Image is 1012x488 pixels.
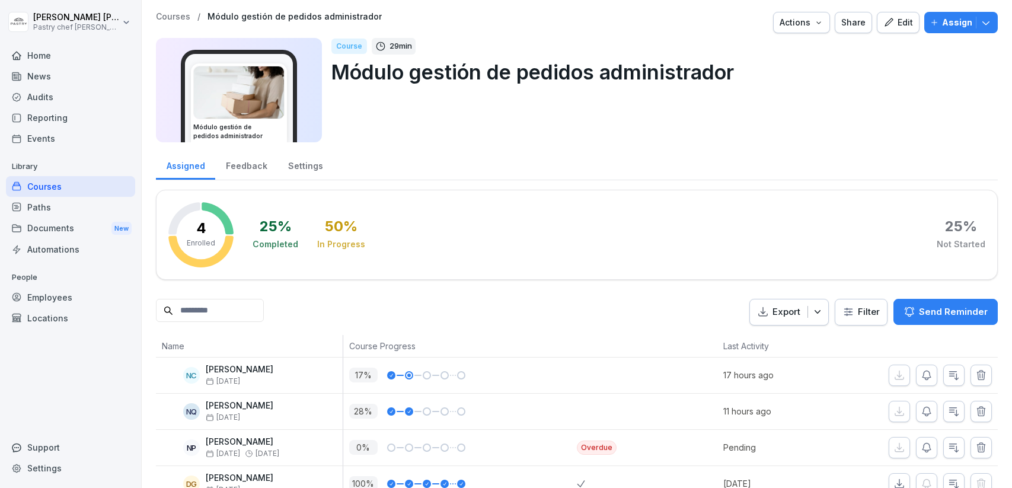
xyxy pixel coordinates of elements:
[349,368,378,382] p: 17 %
[723,405,834,417] p: 11 hours ago
[780,16,823,29] div: Actions
[6,45,135,66] a: Home
[773,12,830,33] button: Actions
[893,299,998,325] button: Send Reminder
[6,218,135,240] a: DocumentsNew
[6,437,135,458] div: Support
[206,413,240,422] span: [DATE]
[6,66,135,87] a: News
[842,306,880,318] div: Filter
[6,239,135,260] a: Automations
[207,12,382,22] a: Módulo gestión de pedidos administrador
[162,340,337,352] p: Name
[206,449,240,458] span: [DATE]
[942,16,972,29] p: Assign
[723,340,828,352] p: Last Activity
[6,268,135,287] p: People
[206,473,273,483] p: [PERSON_NAME]
[6,197,135,218] a: Paths
[196,221,206,235] p: 4
[194,66,284,119] img: iaen9j96uzhvjmkazu9yscya.png
[156,149,215,180] a: Assigned
[206,377,240,385] span: [DATE]
[197,12,200,22] p: /
[33,12,120,23] p: [PERSON_NAME] [PERSON_NAME]
[349,340,571,352] p: Course Progress
[577,441,617,455] div: Overdue
[349,404,378,419] p: 28 %
[919,305,988,318] p: Send Reminder
[841,16,866,29] div: Share
[835,12,872,33] button: Share
[6,128,135,149] a: Events
[877,12,920,33] button: Edit
[883,16,913,29] div: Edit
[256,449,279,458] span: [DATE]
[206,401,273,411] p: [PERSON_NAME]
[193,123,285,141] h3: Módulo gestión de pedidos administrador
[749,299,829,326] button: Export
[6,176,135,197] a: Courses
[331,57,988,87] p: Módulo gestión de pedidos administrador
[6,157,135,176] p: Library
[206,365,273,375] p: [PERSON_NAME]
[156,12,190,22] a: Courses
[33,23,120,31] p: Pastry chef [PERSON_NAME] y Cocina gourmet
[924,12,998,33] button: Assign
[325,219,357,234] div: 50 %
[111,222,132,235] div: New
[723,369,834,381] p: 17 hours ago
[206,437,279,447] p: [PERSON_NAME]
[183,367,200,384] div: NC
[6,308,135,328] a: Locations
[6,287,135,308] a: Employees
[6,107,135,128] a: Reporting
[772,305,800,319] p: Export
[183,439,200,456] div: NP
[215,149,277,180] a: Feedback
[187,238,215,248] p: Enrolled
[945,219,977,234] div: 25 %
[723,441,834,454] p: Pending
[6,458,135,479] a: Settings
[260,219,292,234] div: 25 %
[835,299,887,325] button: Filter
[349,440,378,455] p: 0 %
[6,218,135,240] div: Documents
[317,238,365,250] div: In Progress
[331,39,367,54] div: Course
[183,403,200,420] div: NQ
[253,238,298,250] div: Completed
[6,87,135,107] a: Audits
[277,149,333,180] a: Settings
[937,238,985,250] div: Not Started
[390,40,412,52] p: 29 min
